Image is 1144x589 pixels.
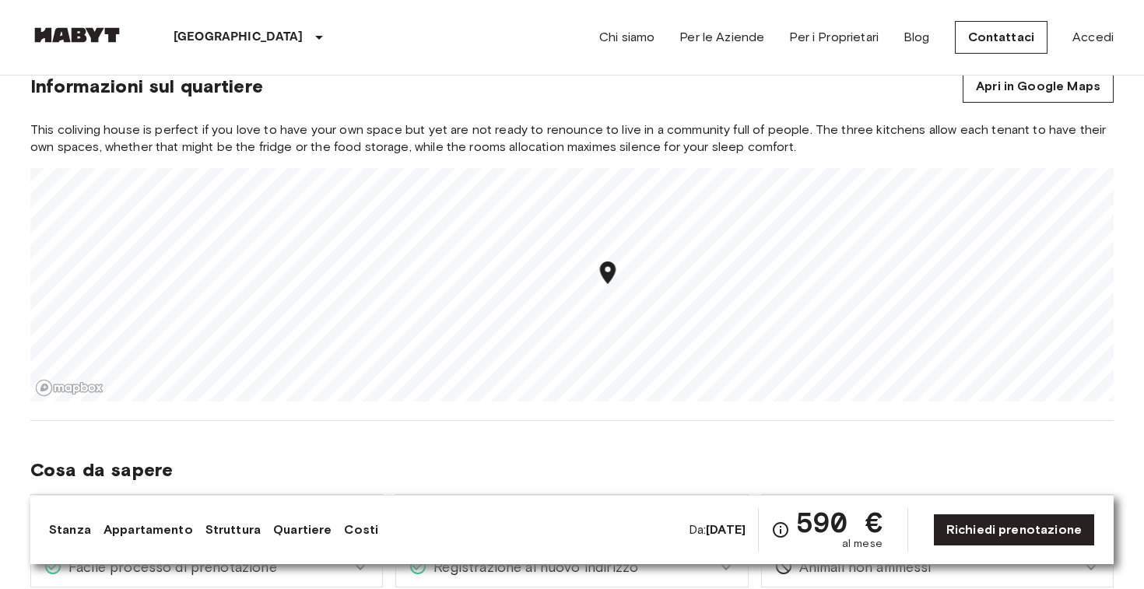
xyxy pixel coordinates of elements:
a: Stanza [49,521,91,539]
a: Blog [904,28,930,47]
svg: Verifica i dettagli delle spese nella sezione 'Riassunto dei Costi'. Si prega di notare che gli s... [771,521,790,539]
p: [GEOGRAPHIC_DATA] [174,28,304,47]
span: Facile processo di prenotazione [62,557,277,577]
div: Facile processo di prenotazione [31,548,382,587]
a: Per le Aziende [679,28,764,47]
a: Richiedi prenotazione [933,514,1095,546]
span: Da: [689,521,746,538]
a: Chi siamo [599,28,654,47]
div: Registrazione al nuovo indirizzo [396,548,747,587]
div: Check-in e prelievo chiavi autonomo [762,495,1113,534]
div: Affitto mensile tutto compreso [396,495,747,534]
a: Quartiere [273,521,332,539]
a: Appartamento [104,521,193,539]
b: [DATE] [706,522,746,537]
span: Cosa da sapere [30,458,1114,482]
span: This coliving house is perfect if you love to have your own space but yet are not ready to renoun... [30,121,1114,156]
a: Per i Proprietari [789,28,879,47]
span: al mese [842,536,883,552]
a: Contattaci [955,21,1048,54]
canvas: Map [30,168,1114,401]
div: Appartamento completamente arredato [31,495,382,534]
a: Mapbox logo [35,379,104,397]
div: Animali non ammessi [762,548,1113,587]
span: Informazioni sul quartiere [30,75,263,98]
a: Struttura [205,521,261,539]
span: Animali non ammessi [793,557,932,577]
a: Apri in Google Maps [963,70,1114,103]
img: Habyt [30,27,124,43]
a: Accedi [1072,28,1114,47]
span: Registrazione al nuovo indirizzo [427,557,638,577]
div: Map marker [595,259,622,291]
span: 590 € [796,508,883,536]
a: Costi [344,521,378,539]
